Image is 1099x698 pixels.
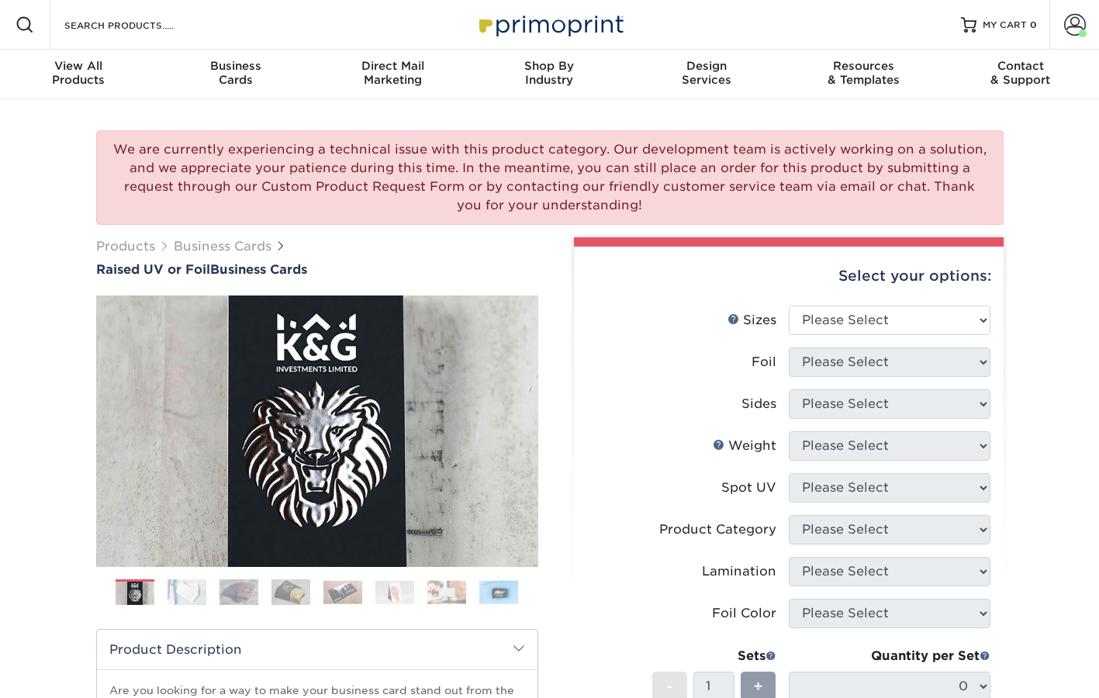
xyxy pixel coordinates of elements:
div: Sizes [727,311,776,330]
span: Business [157,59,313,73]
span: Design [628,59,785,73]
span: Shop By [471,59,627,73]
div: Product Category [659,520,776,539]
div: & Support [942,59,1099,87]
span: + [753,675,763,698]
div: Spot UV [721,479,776,497]
a: Resources& Templates [785,50,942,99]
img: Business Cards 06 [375,580,414,604]
span: 0 [1030,19,1037,30]
img: Business Cards 03 [219,579,258,606]
a: BusinessCards [157,50,313,99]
div: Industry [471,59,627,87]
div: We are currently experiencing a technical issue with this product category. Our development team ... [96,130,1004,225]
a: Direct MailMarketing [314,50,471,99]
span: MY CART [983,19,1027,32]
span: Contact [942,59,1099,73]
div: Cards [157,59,313,87]
img: Business Cards 05 [323,580,362,604]
img: Raised UV or Foil 01 [96,210,538,652]
div: Foil Color [712,604,776,623]
a: Contact& Support [942,50,1099,99]
span: Direct Mail [314,59,471,73]
img: Business Cards 07 [427,580,466,604]
div: & Templates [785,59,942,87]
h1: Business Cards [96,262,538,277]
span: Raised UV or Foil [96,262,210,277]
input: SEARCH PRODUCTS..... [63,16,214,34]
a: Shop ByIndustry [471,50,627,99]
img: Business Cards 02 [168,579,206,606]
span: Resources [785,59,942,73]
h2: Product Description [97,630,537,669]
span: - [666,675,673,698]
div: Foil [752,353,776,371]
a: DesignServices [628,50,785,99]
a: Raised UV or FoilBusiness Cards [96,262,538,277]
div: Sets [652,647,776,665]
img: Primoprint [472,8,627,41]
div: Lamination [702,562,776,581]
img: Business Cards 04 [271,579,310,606]
div: Quantity per Set [789,647,990,665]
a: Business Cards [174,239,271,254]
a: Products [96,239,155,254]
div: Services [628,59,785,87]
img: Business Cards 08 [479,580,518,604]
div: Weight [713,437,776,455]
div: Marketing [314,59,471,87]
img: Business Cards 01 [116,574,154,613]
div: Select your options: [586,247,991,306]
div: Sides [741,395,776,413]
